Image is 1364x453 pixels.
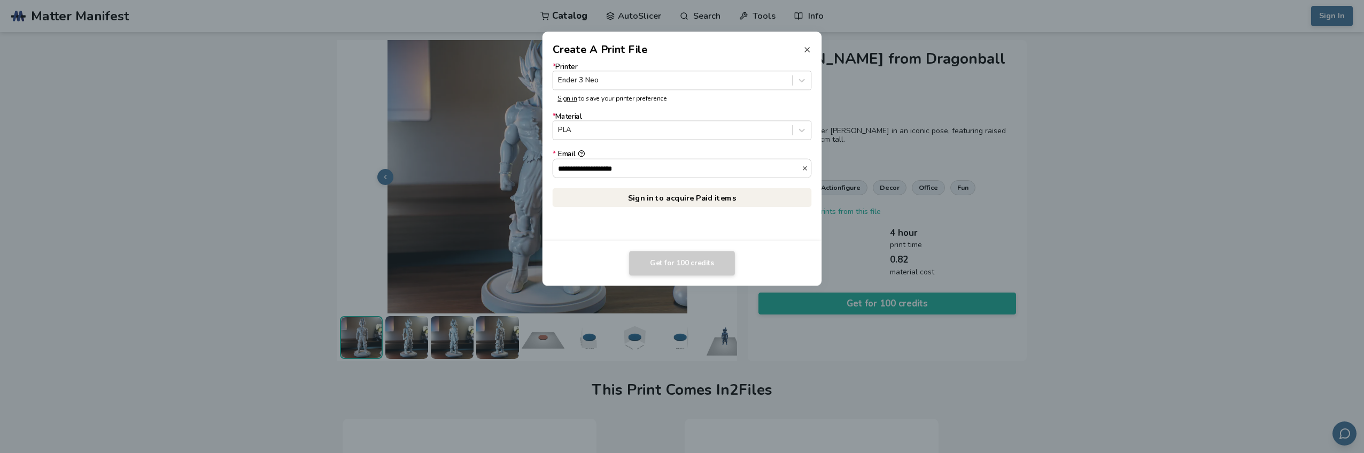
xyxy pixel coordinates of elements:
[553,113,812,140] label: Material
[553,42,648,57] h2: Create A Print File
[558,126,560,134] input: *MaterialPLA
[553,159,802,177] input: *Email
[629,251,735,275] button: Get for 100 credits
[578,150,585,157] button: *Email
[801,165,811,172] button: *Email
[553,63,812,90] label: Printer
[553,188,812,207] a: Sign in to acquire Paid items
[557,94,577,103] a: Sign in
[557,95,807,103] p: to save your printer preference
[553,150,812,158] div: Email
